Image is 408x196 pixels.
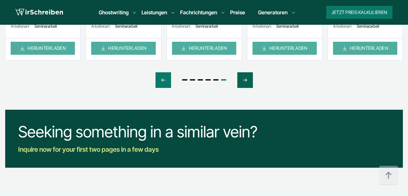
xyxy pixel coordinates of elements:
[253,24,275,29] span: Arbeitenart:
[11,24,33,29] span: Arbeitenart:
[172,24,236,29] span: Seminararbeit
[155,72,171,88] div: Previous slide
[258,8,288,16] a: Generatoren
[172,24,194,29] span: Arbeitenart:
[182,79,187,80] span: Go to slide 1
[18,144,257,155] div: Inquire now for your first two pages in a few days
[11,24,75,29] span: Seminararbeit
[142,8,167,16] a: Leistungen
[253,42,317,55] a: HERUNTERLADEN
[91,24,155,29] span: Seminararbeit
[253,24,317,29] span: Seminararbeit
[333,42,397,55] a: HERUNTERLADEN
[230,9,245,16] a: Preise
[333,24,355,29] span: Arbeitenart:
[237,72,253,88] div: Next slide
[333,24,397,29] span: Seminararbeit
[91,24,114,29] span: Arbeitenart:
[198,79,203,80] span: Go to slide 3
[172,42,236,55] a: HERUNTERLADEN
[16,7,63,17] img: logo wirschreiben
[326,6,392,19] button: Jetzt Preis kalkulieren
[379,166,398,185] img: button top
[213,79,218,80] span: Go to slide 5
[180,8,217,16] a: Fachrichtungen
[11,42,75,55] a: HERUNTERLADEN
[91,42,155,55] a: HERUNTERLADEN
[221,79,226,80] span: Go to slide 6
[205,79,211,80] span: Go to slide 4
[190,79,195,80] span: Go to slide 2
[18,123,257,141] div: Seeking something in a similar vein?
[99,8,129,16] a: Ghostwriting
